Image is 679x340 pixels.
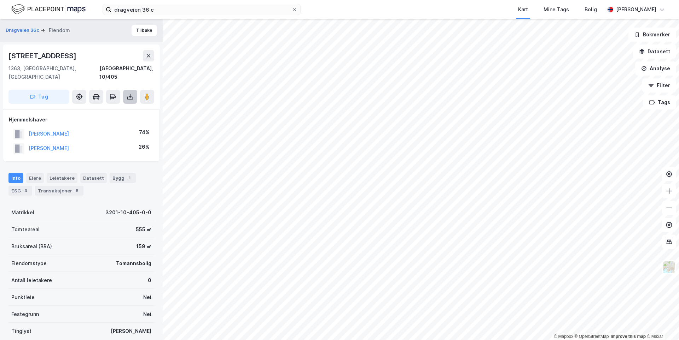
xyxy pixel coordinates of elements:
div: Festegrunn [11,310,39,318]
div: Kontrollprogram for chat [644,306,679,340]
div: 3201-10-405-0-0 [105,208,151,217]
div: Tomannsbolig [116,259,151,268]
div: ESG [8,186,32,196]
button: Dragveien 36c [6,27,41,34]
div: Bruksareal (BRA) [11,242,52,251]
button: Tags [643,95,676,109]
div: 5 [74,187,81,194]
a: OpenStreetMap [575,334,609,339]
button: Tilbake [132,25,157,36]
div: Punktleie [11,293,35,302]
a: Improve this map [611,334,646,339]
div: Kart [518,5,528,14]
div: 555 ㎡ [136,225,151,234]
button: Analyse [635,61,676,76]
iframe: Chat Widget [644,306,679,340]
div: Eiere [26,173,44,183]
div: Transaksjoner [35,186,83,196]
div: 26% [139,143,150,151]
div: Mine Tags [544,5,569,14]
div: 159 ㎡ [136,242,151,251]
div: Tomteareal [11,225,40,234]
div: Bygg [110,173,136,183]
div: Hjemmelshaver [9,115,154,124]
div: [PERSON_NAME] [616,5,656,14]
button: Filter [642,78,676,93]
div: 1363, [GEOGRAPHIC_DATA], [GEOGRAPHIC_DATA] [8,64,99,81]
div: Datasett [80,173,107,183]
div: Eiendomstype [11,259,47,268]
div: 1 [126,174,133,181]
div: 3 [22,187,29,194]
button: Datasett [633,44,676,59]
div: Leietakere [47,173,77,183]
a: Mapbox [554,334,573,339]
img: Z [662,261,676,274]
div: Bolig [585,5,597,14]
div: Info [8,173,23,183]
div: 0 [148,276,151,285]
img: logo.f888ab2527a4732fd821a326f86c7f29.svg [11,3,86,16]
div: Nei [143,293,151,302]
div: [PERSON_NAME] [111,327,151,335]
div: 74% [139,128,150,137]
input: Søk på adresse, matrikkel, gårdeiere, leietakere eller personer [111,4,292,15]
div: Tinglyst [11,327,31,335]
div: [GEOGRAPHIC_DATA], 10/405 [99,64,154,81]
div: [STREET_ADDRESS] [8,50,78,61]
div: Nei [143,310,151,318]
div: Matrikkel [11,208,34,217]
div: Antall leietakere [11,276,52,285]
button: Tag [8,90,69,104]
button: Bokmerker [628,28,676,42]
div: Eiendom [49,26,70,35]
